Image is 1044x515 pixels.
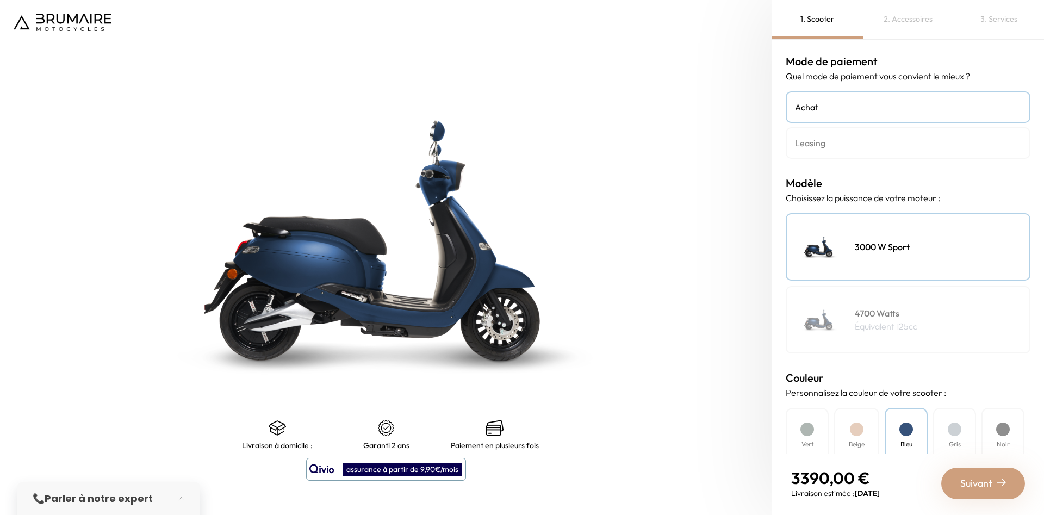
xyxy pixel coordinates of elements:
[900,439,912,449] h4: Bleu
[786,386,1030,399] p: Personnalisez la couleur de votre scooter :
[855,240,910,253] h4: 3000 W Sport
[343,463,462,476] div: assurance à partir de 9,90€/mois
[849,439,865,449] h4: Beige
[792,220,847,274] img: Scooter
[14,14,111,31] img: Logo de Brumaire
[242,441,313,450] p: Livraison à domicile :
[377,419,395,437] img: certificat-de-garantie.png
[786,370,1030,386] h3: Couleur
[855,320,917,333] p: Équivalent 125cc
[791,488,880,499] p: Livraison estimée :
[855,488,880,498] span: [DATE]
[786,70,1030,83] p: Quel mode de paiement vous convient le mieux ?
[997,478,1006,487] img: right-arrow-2.png
[786,191,1030,204] p: Choisissez la puissance de votre moteur :
[486,419,504,437] img: credit-cards.png
[786,53,1030,70] h3: Mode de paiement
[997,439,1010,449] h4: Noir
[855,307,917,320] h4: 4700 Watts
[269,419,286,437] img: shipping.png
[791,468,880,488] p: 3390,00 €
[801,439,813,449] h4: Vert
[306,458,466,481] button: assurance à partir de 9,90€/mois
[309,463,334,476] img: logo qivio
[451,441,539,450] p: Paiement en plusieurs fois
[363,441,409,450] p: Garanti 2 ans
[795,101,1021,114] h4: Achat
[786,127,1030,159] a: Leasing
[960,476,992,491] span: Suivant
[786,175,1030,191] h3: Modèle
[792,293,847,347] img: Scooter
[949,439,961,449] h4: Gris
[795,136,1021,150] h4: Leasing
